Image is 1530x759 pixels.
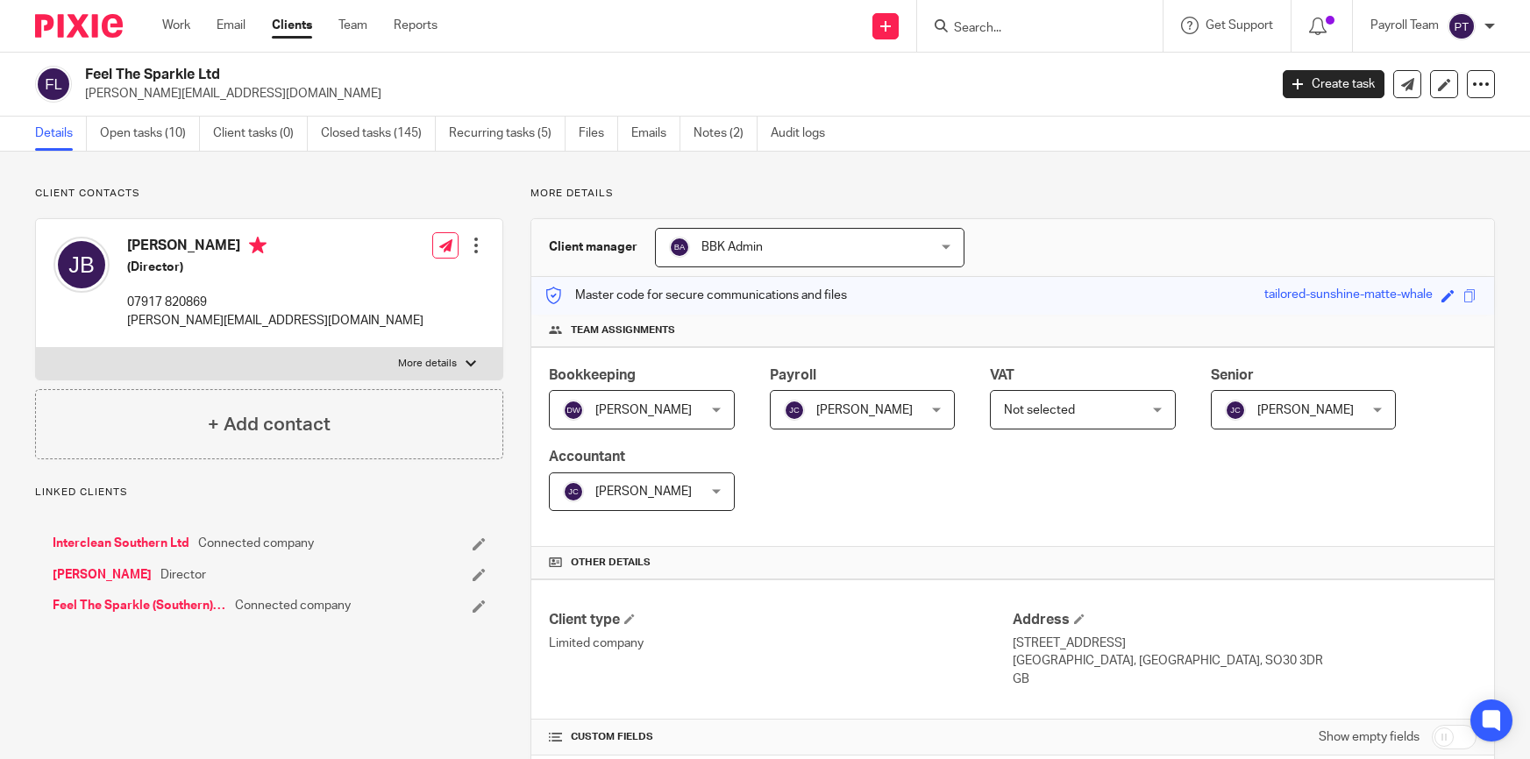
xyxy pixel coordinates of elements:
[85,85,1256,103] p: [PERSON_NAME][EMAIL_ADDRESS][DOMAIN_NAME]
[53,237,110,293] img: svg%3E
[338,17,367,34] a: Team
[784,400,805,421] img: svg%3E
[35,66,72,103] img: svg%3E
[770,368,816,382] span: Payroll
[1257,404,1354,416] span: [PERSON_NAME]
[563,400,584,421] img: svg%3E
[1448,12,1476,40] img: svg%3E
[1319,728,1420,746] label: Show empty fields
[53,566,152,584] a: [PERSON_NAME]
[701,241,763,253] span: BBK Admin
[1283,70,1384,98] a: Create task
[249,237,267,254] i: Primary
[100,117,200,151] a: Open tasks (10)
[217,17,246,34] a: Email
[1013,670,1477,688] p: GB
[127,312,423,330] p: [PERSON_NAME][EMAIL_ADDRESS][DOMAIN_NAME]
[563,481,584,502] img: svg%3E
[53,535,189,552] a: Interclean Southern Ltd
[544,287,847,304] p: Master code for secure communications and files
[549,368,636,382] span: Bookkeeping
[449,117,566,151] a: Recurring tasks (5)
[1211,368,1254,382] span: Senior
[394,17,438,34] a: Reports
[1206,19,1273,32] span: Get Support
[1013,652,1477,670] p: [GEOGRAPHIC_DATA], [GEOGRAPHIC_DATA], SO30 3DR
[213,117,308,151] a: Client tasks (0)
[162,17,190,34] a: Work
[35,187,503,201] p: Client contacts
[1004,404,1075,416] span: Not selected
[549,238,637,256] h3: Client manager
[549,611,1013,629] h4: Client type
[53,597,226,614] a: Feel The Sparkle (Southern) Ltd
[1370,17,1439,34] p: Payroll Team
[127,259,423,276] h5: (Director)
[816,404,913,416] span: [PERSON_NAME]
[160,566,206,584] span: Director
[549,730,1013,744] h4: CUSTOM FIELDS
[127,294,423,311] p: 07917 820869
[694,117,758,151] a: Notes (2)
[571,556,651,570] span: Other details
[990,368,1014,382] span: VAT
[85,66,1022,84] h2: Feel The Sparkle Ltd
[571,323,675,337] span: Team assignments
[771,117,838,151] a: Audit logs
[321,117,436,151] a: Closed tasks (145)
[235,597,351,614] span: Connected company
[579,117,618,151] a: Files
[127,237,423,259] h4: [PERSON_NAME]
[530,187,1495,201] p: More details
[1264,286,1433,306] div: tailored-sunshine-matte-whale
[35,486,503,500] p: Linked clients
[952,21,1110,37] input: Search
[669,237,690,258] img: svg%3E
[1013,635,1477,652] p: [STREET_ADDRESS]
[198,535,314,552] span: Connected company
[595,404,692,416] span: [PERSON_NAME]
[549,635,1013,652] p: Limited company
[272,17,312,34] a: Clients
[1225,400,1246,421] img: svg%3E
[1013,611,1477,629] h4: Address
[549,450,625,464] span: Accountant
[595,486,692,498] span: [PERSON_NAME]
[208,411,331,438] h4: + Add contact
[631,117,680,151] a: Emails
[35,14,123,38] img: Pixie
[35,117,87,151] a: Details
[398,357,457,371] p: More details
